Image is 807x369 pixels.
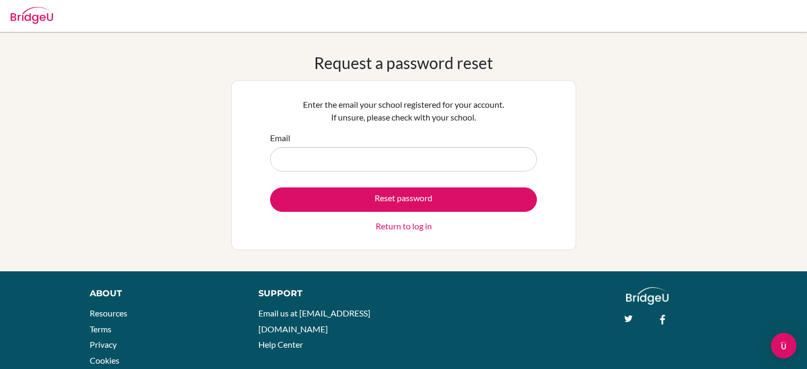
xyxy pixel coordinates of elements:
[90,355,119,365] a: Cookies
[258,308,370,334] a: Email us at [EMAIL_ADDRESS][DOMAIN_NAME]
[90,308,127,318] a: Resources
[270,98,537,124] p: Enter the email your school registered for your account. If unsure, please check with your school.
[90,324,111,334] a: Terms
[314,53,493,72] h1: Request a password reset
[11,7,53,24] img: Bridge-U
[258,287,392,300] div: Support
[258,339,303,349] a: Help Center
[376,220,432,233] a: Return to log in
[90,339,117,349] a: Privacy
[90,287,235,300] div: About
[270,132,290,144] label: Email
[270,187,537,212] button: Reset password
[771,333,796,358] div: Open Intercom Messenger
[626,287,669,305] img: logo_white@2x-f4f0deed5e89b7ecb1c2cc34c3e3d731f90f0f143d5ea2071677605dd97b5244.png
